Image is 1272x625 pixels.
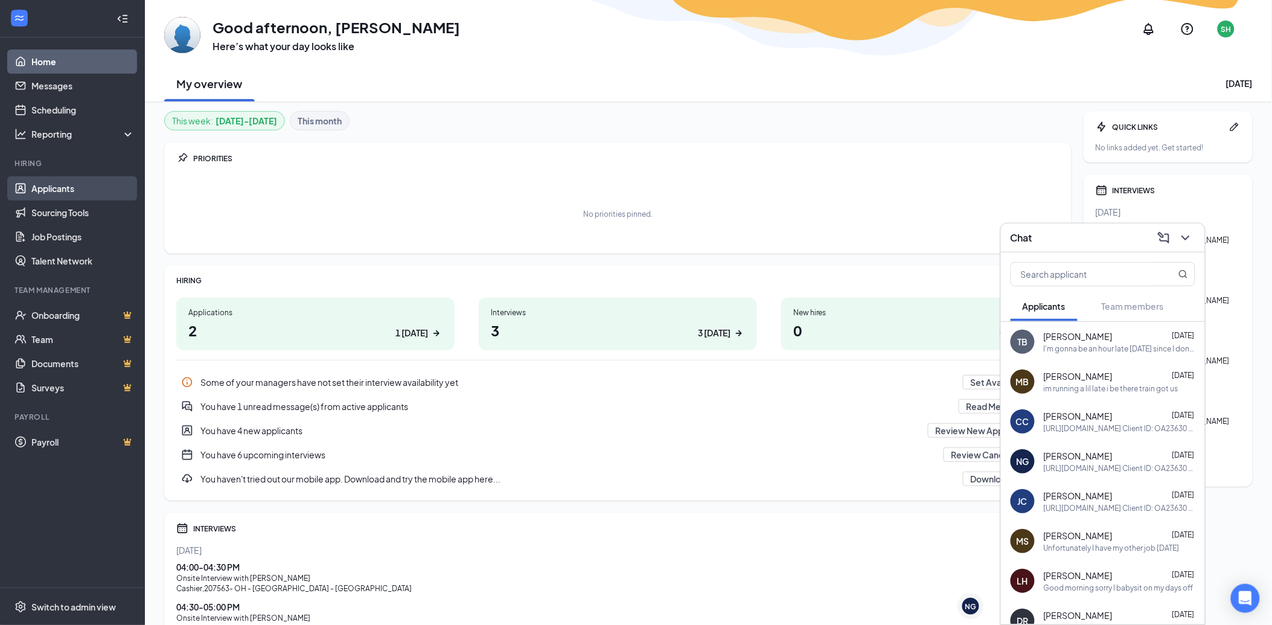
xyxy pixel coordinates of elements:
[1044,609,1113,621] span: [PERSON_NAME]
[1044,330,1113,342] span: [PERSON_NAME]
[1178,269,1188,279] svg: MagnifyingGlass
[31,98,135,122] a: Scheduling
[430,327,443,339] svg: ArrowRight
[176,613,1059,623] div: Onsite Interview with [PERSON_NAME]
[1102,301,1164,312] span: Team members
[1172,331,1195,340] span: [DATE]
[1226,77,1253,89] div: [DATE]
[31,430,135,454] a: PayrollCrown
[31,74,135,98] a: Messages
[1157,231,1171,245] svg: ComposeMessage
[31,376,135,400] a: SurveysCrown
[176,544,1059,556] div: [DATE]
[1172,530,1195,539] span: [DATE]
[1044,410,1113,422] span: [PERSON_NAME]
[479,298,757,350] a: Interviews33 [DATE]ArrowRight
[216,114,277,127] b: [DATE] - [DATE]
[188,320,443,341] h1: 2
[176,370,1059,394] div: Some of your managers have not set their interview availability yet
[1044,423,1195,434] div: [URL][DOMAIN_NAME] Client ID: OA23630 Pin #: 52718 Here is the onboarding let me know if you have...
[176,573,1059,583] div: Onsite Interview with [PERSON_NAME]
[14,412,132,422] div: Payroll
[1017,575,1028,587] div: LH
[193,153,1059,164] div: PRIORITIES
[1018,495,1028,507] div: JC
[1023,301,1066,312] span: Applicants
[176,467,1059,491] div: You haven't tried out our mobile app. Download and try the mobile app here...
[1044,383,1178,394] div: im running a lil late i be there train got us
[793,307,1047,318] div: New hires
[1044,569,1113,582] span: [PERSON_NAME]
[793,320,1047,341] h1: 0
[176,275,1059,286] div: HIRING
[928,423,1038,438] button: Review New Applicants
[176,394,1059,418] a: DoubleChatActiveYou have 1 unread message(s) from active applicantsRead MessagesPin
[31,200,135,225] a: Sourcing Tools
[176,418,1059,443] div: You have 4 new applicants
[176,394,1059,418] div: You have 1 unread message(s) from active applicants
[31,249,135,273] a: Talent Network
[31,50,135,74] a: Home
[193,524,1059,534] div: INTERVIEWS
[1142,22,1156,36] svg: Notifications
[1176,228,1195,248] button: ChevronDown
[1044,463,1195,473] div: [URL][DOMAIN_NAME] Client ID: OA23630 Pin #: 52718 Here is the onboarding let me know if you have...
[1044,530,1113,542] span: [PERSON_NAME]
[213,40,460,53] h3: Here’s what your day looks like
[13,12,25,24] svg: WorkstreamLogo
[181,473,193,485] svg: Download
[176,467,1059,491] a: DownloadYou haven't tried out our mobile app. Download and try the mobile app here...Download AppPin
[181,376,193,388] svg: Info
[1154,228,1174,248] button: ComposeMessage
[200,425,921,437] div: You have 4 new applicants
[1044,503,1195,513] div: [URL][DOMAIN_NAME] Client ID: OA23630 Pin #: 52718 Here you go if you have any questions please l...
[781,298,1059,350] a: New hires00 [DATE]ArrowRight
[1044,490,1113,502] span: [PERSON_NAME]
[176,583,1059,594] div: Cashier , 207563- OH - [GEOGRAPHIC_DATA] - [GEOGRAPHIC_DATA]
[1017,455,1029,467] div: NG
[176,152,188,164] svg: Pin
[1229,121,1241,133] svg: Pen
[181,425,193,437] svg: UserEntity
[31,601,116,613] div: Switch to admin view
[176,522,188,534] svg: Calendar
[164,17,200,53] img: Shonda Hughes
[1044,450,1113,462] span: [PERSON_NAME]
[944,447,1038,462] button: Review Candidates
[733,327,745,339] svg: ArrowRight
[176,298,455,350] a: Applications21 [DATE]ArrowRight
[1044,543,1180,553] div: Unfortunately I have my other job [DATE]
[1113,185,1241,196] div: INTERVIEWS
[1011,263,1154,286] input: Search applicant
[395,327,428,339] div: 1 [DATE]
[31,351,135,376] a: DocumentsCrown
[1172,411,1195,420] span: [DATE]
[1178,231,1193,245] svg: ChevronDown
[31,225,135,249] a: Job Postings
[213,17,460,37] h1: Good afternoon, [PERSON_NAME]
[31,327,135,351] a: TeamCrown
[31,303,135,327] a: OnboardingCrown
[1018,336,1028,348] div: TB
[117,13,129,25] svg: Collapse
[176,370,1059,394] a: InfoSome of your managers have not set their interview availability yetSet AvailabilityPin
[1017,535,1029,547] div: MS
[1172,371,1195,380] span: [DATE]
[1096,206,1241,218] div: [DATE]
[1172,490,1195,499] span: [DATE]
[1172,610,1195,619] span: [DATE]
[188,307,443,318] div: Applications
[1113,122,1224,132] div: QUICK LINKS
[14,601,27,613] svg: Settings
[176,561,1059,573] div: 04:00 - 04:30 PM
[1016,376,1029,388] div: MB
[181,400,193,412] svg: DoubleChatActive
[31,128,135,140] div: Reporting
[965,601,977,612] div: NG
[698,327,730,339] div: 3 [DATE]
[1172,450,1195,460] span: [DATE]
[1016,415,1029,428] div: CC
[172,114,277,127] div: This week :
[176,601,1059,613] div: 04:30 - 05:00 PM
[31,176,135,200] a: Applicants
